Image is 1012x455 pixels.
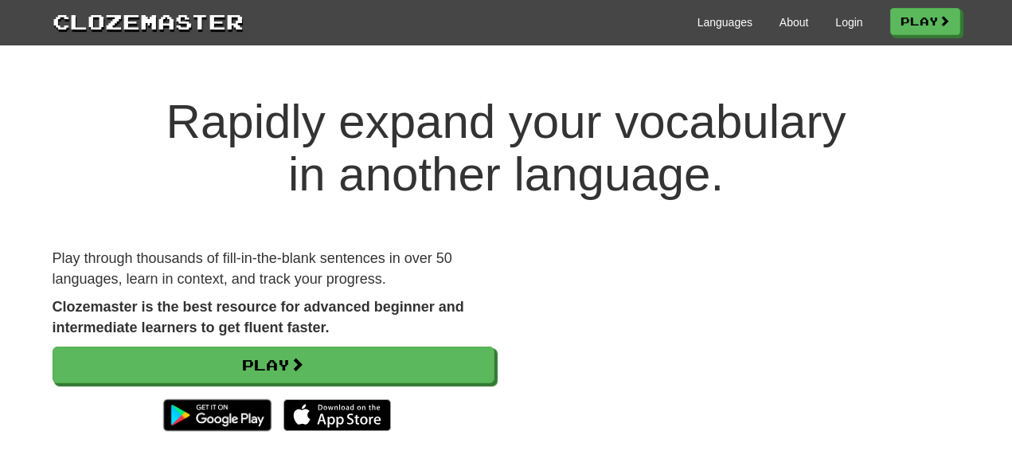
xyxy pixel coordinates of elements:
a: Languages [697,14,752,30]
a: Login [835,14,862,30]
a: Clozemaster [53,6,244,36]
img: Get it on Google Play [155,391,279,439]
a: Play [890,8,960,35]
img: Download_on_the_App_Store_Badge_US-UK_135x40-25178aeef6eb6b83b96f5f2d004eda3bffbb37122de64afbaef7... [283,399,391,431]
p: Play through thousands of fill-in-the-blank sentences in over 50 languages, learn in context, and... [53,249,494,289]
a: About [780,14,809,30]
a: Play [53,347,494,383]
strong: Clozemaster is the best resource for advanced beginner and intermediate learners to get fluent fa... [53,299,464,335]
